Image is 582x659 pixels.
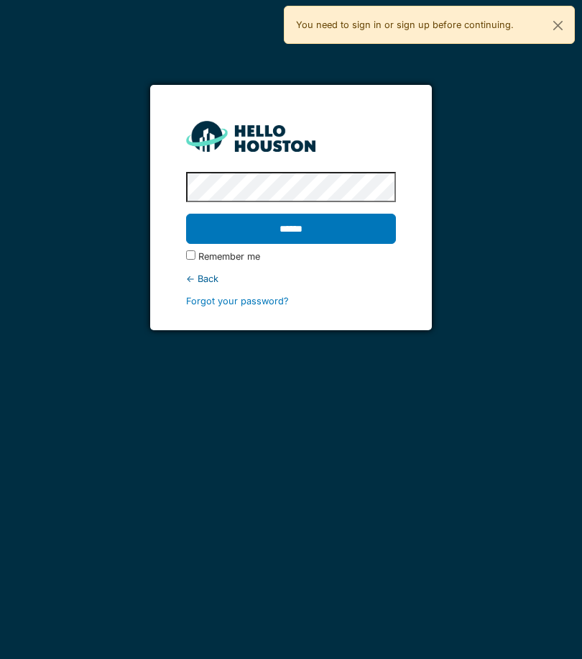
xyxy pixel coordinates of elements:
img: HH_line-BYnF2_Hg.png [186,121,315,152]
button: Close [542,6,574,45]
div: You need to sign in or sign up before continuing. [284,6,575,44]
label: Remember me [198,250,260,263]
div: ← Back [186,272,396,286]
a: Forgot your password? [186,296,289,306]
